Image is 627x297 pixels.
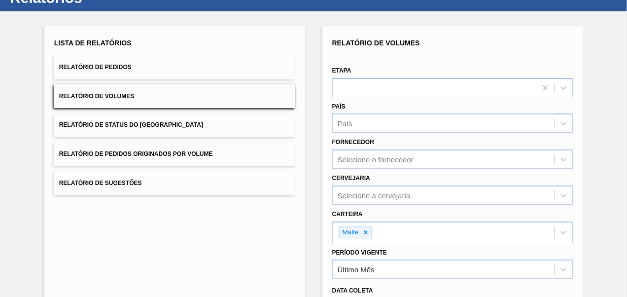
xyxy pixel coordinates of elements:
[59,121,203,128] span: Relatório de Status do [GEOGRAPHIC_DATA]
[59,64,132,71] span: Relatório de Pedidos
[338,265,375,274] div: Último Mês
[340,226,360,239] div: Malte
[59,93,134,100] span: Relatório de Volumes
[59,180,142,186] span: Relatório de Sugestões
[332,67,351,74] label: Etapa
[54,84,295,109] button: Relatório de Volumes
[332,175,370,182] label: Cervejaria
[332,39,420,47] span: Relatório de Volumes
[59,150,213,157] span: Relatório de Pedidos Originados por Volume
[338,119,352,128] div: País
[332,287,373,294] span: Data coleta
[54,55,295,79] button: Relatório de Pedidos
[332,139,374,146] label: Fornecedor
[54,39,132,47] span: Lista de Relatórios
[54,142,295,166] button: Relatório de Pedidos Originados por Volume
[332,211,363,218] label: Carteira
[54,171,295,195] button: Relatório de Sugestões
[338,191,411,199] div: Selecione a cervejaria
[332,249,387,256] label: Período Vigente
[54,113,295,137] button: Relatório de Status do [GEOGRAPHIC_DATA]
[338,155,414,164] div: Selecione o fornecedor
[332,103,346,110] label: País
